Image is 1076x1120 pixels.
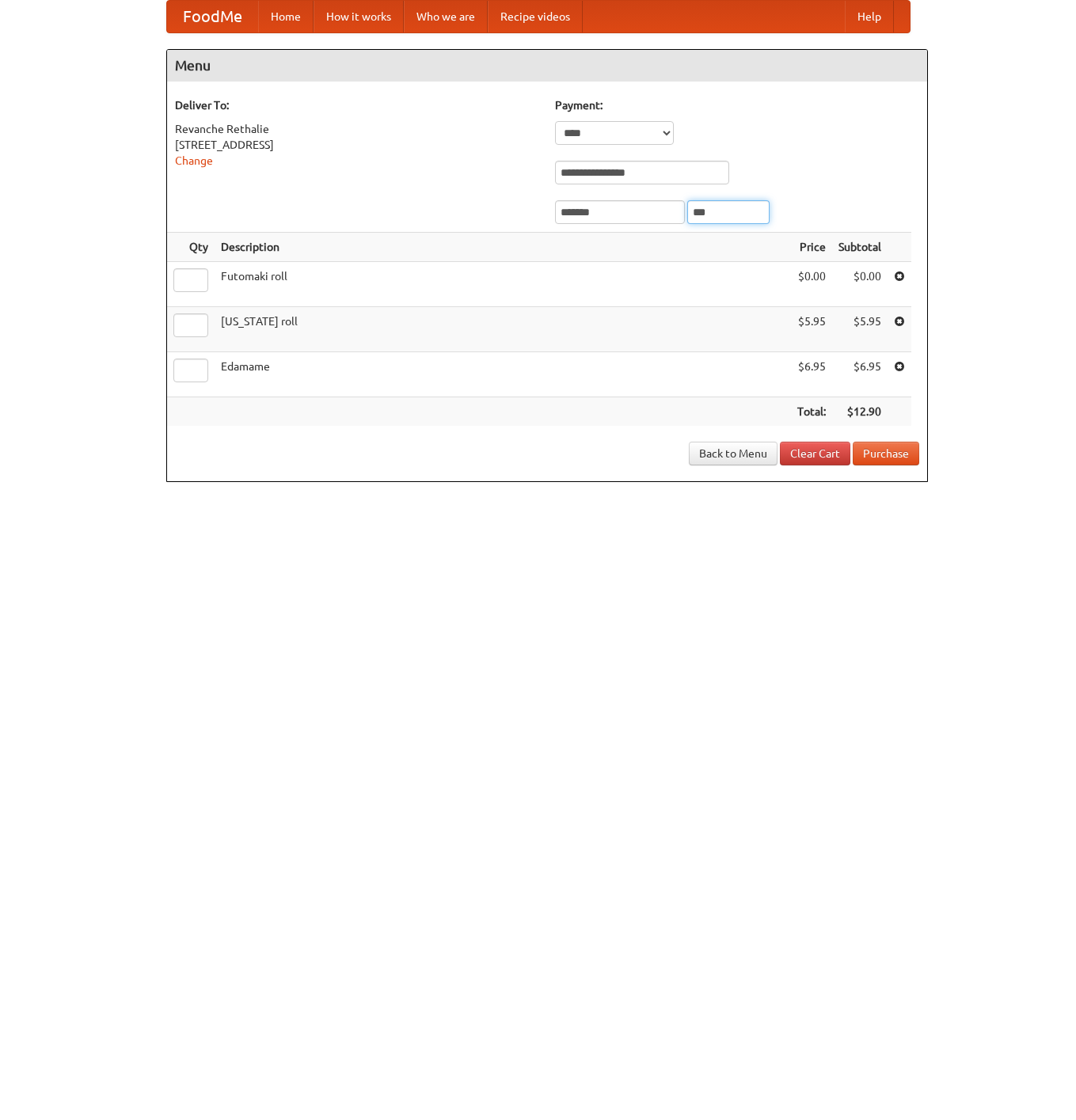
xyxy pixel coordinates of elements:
h5: Payment: [555,97,919,113]
td: Edamame [215,352,791,397]
th: Subtotal [832,233,888,262]
div: Revanche Rethalie [175,121,539,137]
th: Description [215,233,791,262]
a: FoodMe [167,1,258,32]
td: $0.00 [832,262,888,307]
h5: Deliver To: [175,97,539,113]
a: Home [258,1,314,32]
th: Price [791,233,832,262]
a: Help [845,1,894,32]
a: Recipe videos [488,1,583,32]
div: [STREET_ADDRESS] [175,137,539,153]
a: How it works [314,1,404,32]
td: $6.95 [791,352,832,397]
td: Futomaki roll [215,262,791,307]
a: Clear Cart [780,442,850,465]
td: $0.00 [791,262,832,307]
h4: Menu [167,50,927,82]
button: Purchase [853,442,919,465]
td: [US_STATE] roll [215,307,791,352]
th: Total: [791,397,832,427]
a: Change [175,154,213,167]
th: Qty [167,233,215,262]
a: Back to Menu [689,442,778,465]
td: $6.95 [832,352,888,397]
td: $5.95 [791,307,832,352]
th: $12.90 [832,397,888,427]
a: Who we are [404,1,488,32]
td: $5.95 [832,307,888,352]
